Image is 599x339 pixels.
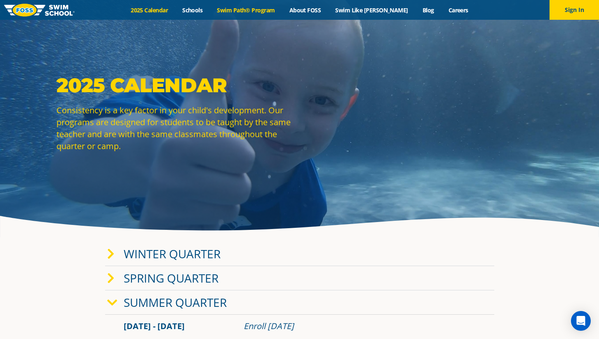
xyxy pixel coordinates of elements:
a: Winter Quarter [124,246,221,262]
a: About FOSS [282,6,328,14]
img: FOSS Swim School Logo [4,4,75,16]
div: Enroll [DATE] [244,320,476,332]
strong: 2025 Calendar [56,73,227,97]
span: [DATE] - [DATE] [124,320,185,332]
a: Schools [175,6,210,14]
p: Consistency is a key factor in your child's development. Our programs are designed for students t... [56,104,296,152]
a: Careers [441,6,475,14]
a: Summer Quarter [124,295,227,310]
a: Swim Like [PERSON_NAME] [328,6,416,14]
a: Blog [415,6,441,14]
div: Open Intercom Messenger [571,311,591,331]
a: Swim Path® Program [210,6,282,14]
a: 2025 Calendar [124,6,175,14]
a: Spring Quarter [124,270,218,286]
